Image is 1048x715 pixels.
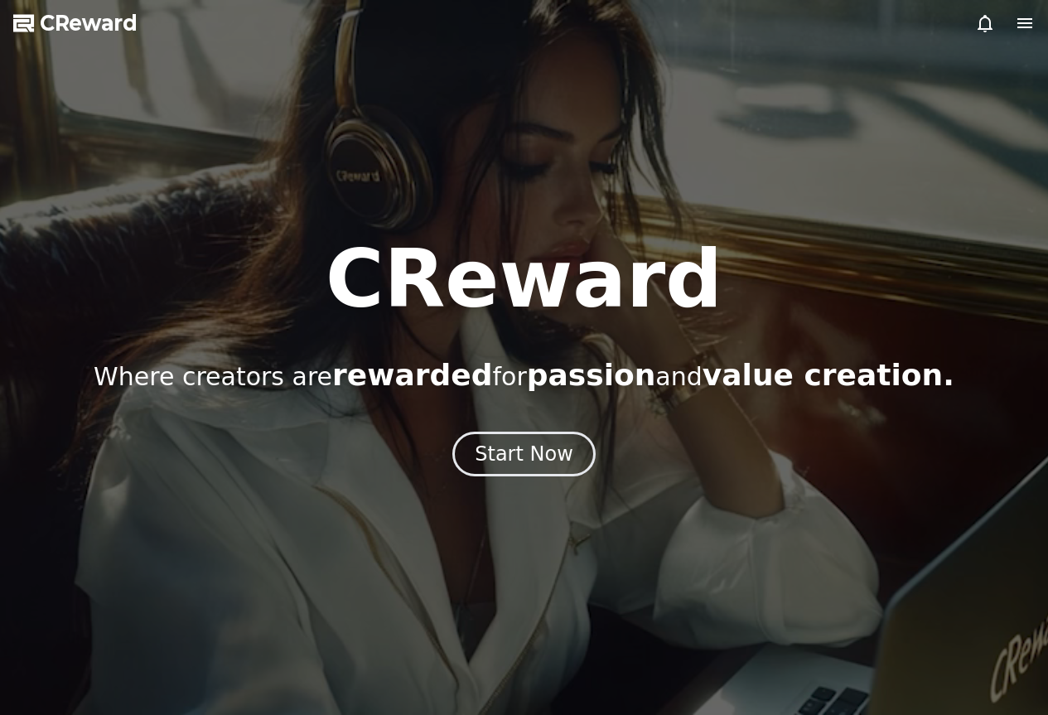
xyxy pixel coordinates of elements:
[13,10,138,36] a: CReward
[475,441,573,467] div: Start Now
[40,10,138,36] span: CReward
[527,358,656,392] span: passion
[452,448,596,464] a: Start Now
[94,359,954,392] p: Where creators are for and
[703,358,954,392] span: value creation.
[332,358,492,392] span: rewarded
[452,432,596,476] button: Start Now
[326,239,722,319] h1: CReward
